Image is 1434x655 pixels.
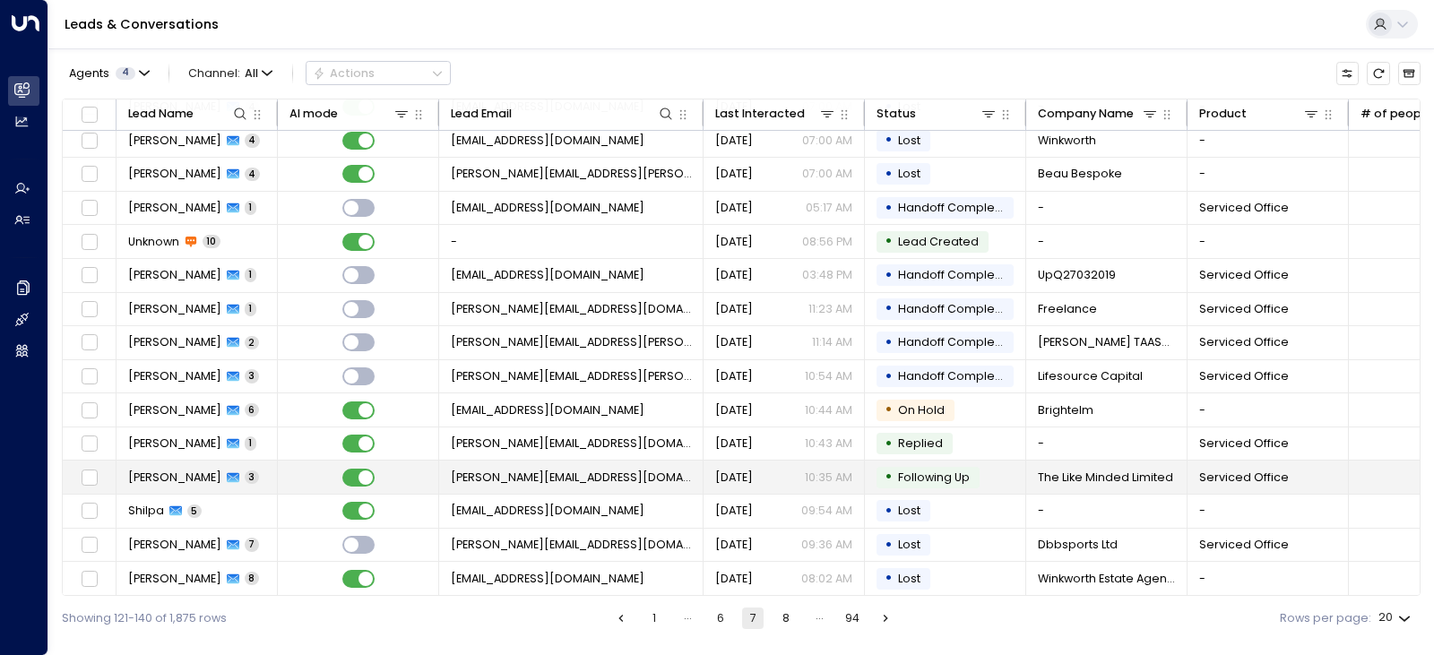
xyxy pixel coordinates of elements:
[79,332,99,353] span: Toggle select row
[898,537,920,552] span: Lost
[128,503,164,519] span: Shilpa
[715,200,753,216] span: Oct 04, 2025
[289,104,411,124] div: AI mode
[451,470,692,486] span: sean@thelikeminded.co.uk
[182,62,279,84] button: Channel:All
[1378,606,1414,630] div: 20
[805,368,852,384] p: 10:54 AM
[802,133,852,149] p: 07:00 AM
[1199,267,1289,283] span: Serviced Office
[898,301,1015,316] span: Handoff Completed
[885,329,893,357] div: •
[79,400,99,420] span: Toggle select row
[79,535,99,556] span: Toggle select row
[1026,192,1188,225] td: -
[898,334,1015,349] span: Handoff Completed
[898,503,920,518] span: Lost
[245,403,259,417] span: 6
[775,608,797,629] button: Go to page 8
[877,104,916,124] div: Status
[1038,267,1116,283] span: UpQ27032019
[128,133,221,149] span: Jonathan
[805,470,852,486] p: 10:35 AM
[79,198,99,219] span: Toggle select row
[1026,427,1188,461] td: -
[289,104,338,124] div: AI mode
[79,501,99,521] span: Toggle select row
[885,430,893,458] div: •
[451,435,692,452] span: edouard@airgraft.com
[306,61,451,85] button: Actions
[1026,495,1188,528] td: -
[187,504,202,518] span: 5
[644,608,665,629] button: Go to page 1
[898,267,1015,282] span: Handoff Completed
[128,267,221,283] span: Danijela Fekete
[1038,133,1096,149] span: Winkworth
[128,234,179,250] span: Unknown
[710,608,731,629] button: Go to page 6
[79,568,99,589] span: Toggle select row
[898,133,920,148] span: Lost
[806,200,852,216] p: 05:17 AM
[808,301,852,317] p: 11:23 AM
[182,62,279,84] span: Channel:
[801,503,852,519] p: 09:54 AM
[715,402,753,418] span: Oct 03, 2025
[451,200,644,216] span: munzir@travelsource.uk
[203,235,220,248] span: 10
[715,503,753,519] span: Oct 03, 2025
[742,608,764,629] button: page 7
[128,402,221,418] span: Kath Tarr
[808,608,830,629] div: …
[62,62,155,84] button: Agents4
[1199,301,1289,317] span: Serviced Office
[802,234,852,250] p: 08:56 PM
[1038,402,1093,418] span: Brightelm
[451,267,644,283] span: danijelafekete@upqlifts.co.uk
[885,463,893,491] div: •
[245,336,259,349] span: 2
[875,608,896,629] button: Go to next page
[898,470,970,485] span: Following Up
[128,104,250,124] div: Lead Name
[79,265,99,286] span: Toggle select row
[885,565,893,592] div: •
[128,104,194,124] div: Lead Name
[715,133,753,149] span: Oct 04, 2025
[1038,104,1134,124] div: Company Name
[885,396,893,424] div: •
[1038,368,1143,384] span: Lifesource Capital
[1026,225,1188,258] td: -
[715,267,753,283] span: Oct 03, 2025
[245,369,259,383] span: 3
[609,608,896,629] nav: pagination navigation
[306,61,451,85] div: Button group with a nested menu
[128,166,221,182] span: Neville
[1199,537,1289,553] span: Serviced Office
[885,295,893,323] div: •
[1188,393,1349,427] td: -
[451,537,692,553] span: paul@dbbsports.co.uk
[128,301,221,317] span: Grahaeme Cowie
[805,435,852,452] p: 10:43 AM
[1199,435,1289,452] span: Serviced Office
[885,126,893,154] div: •
[245,302,256,315] span: 1
[802,267,852,283] p: 03:48 PM
[802,166,852,182] p: 07:00 AM
[898,234,979,249] span: Lead Created
[451,104,676,124] div: Lead Email
[801,571,852,587] p: 08:02 AM
[715,334,753,350] span: Oct 03, 2025
[128,537,221,553] span: Paul Barran
[715,234,753,250] span: Oct 03, 2025
[842,608,863,629] button: Go to page 94
[128,435,221,452] span: Edouard Berube
[439,225,704,258] td: -
[1280,610,1371,627] label: Rows per page:
[79,299,99,320] span: Toggle select row
[677,608,698,629] div: …
[1199,334,1289,350] span: Serviced Office
[898,200,1015,215] span: Handoff Completed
